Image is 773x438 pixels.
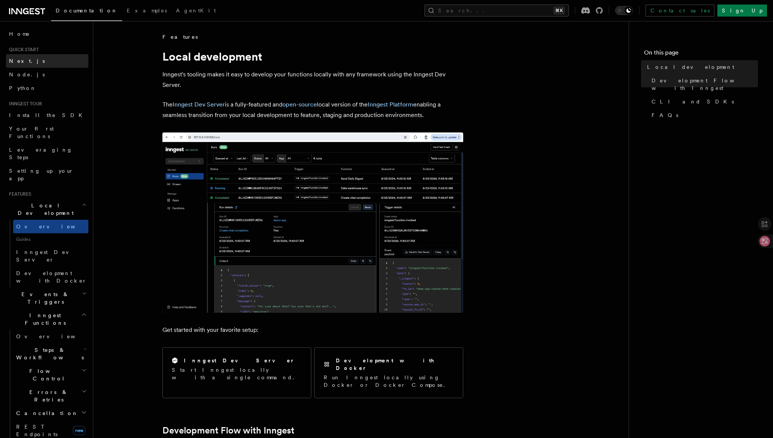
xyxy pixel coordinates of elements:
[9,112,87,118] span: Install the SDK
[652,98,734,105] span: CLI and SDKs
[649,74,758,95] a: Development Flow with Inngest
[13,367,82,382] span: Flow Control
[13,330,88,343] a: Overview
[162,33,198,41] span: Features
[649,95,758,108] a: CLI and SDKs
[13,385,88,406] button: Errors & Retries
[652,111,678,119] span: FAQs
[13,343,88,364] button: Steps & Workflows
[6,108,88,122] a: Install the SDK
[6,287,88,309] button: Events & Triggers
[162,69,463,90] p: Inngest's tooling makes it easy to develop your functions locally with any framework using the In...
[13,233,88,245] span: Guides
[368,101,413,108] a: Inngest Platform
[16,224,94,230] span: Overview
[9,58,45,64] span: Next.js
[184,357,295,364] h2: Inngest Dev Server
[13,406,88,420] button: Cancellation
[13,388,82,403] span: Errors & Retries
[13,346,84,361] span: Steps & Workflows
[9,168,74,181] span: Setting up your app
[6,164,88,185] a: Setting up your app
[6,27,88,41] a: Home
[9,85,36,91] span: Python
[717,5,767,17] a: Sign Up
[6,191,31,197] span: Features
[16,249,80,263] span: Inngest Dev Server
[162,132,463,313] img: The Inngest Dev Server on the Functions page
[162,347,311,398] a: Inngest Dev ServerStart Inngest locally with a single command.
[13,409,78,417] span: Cancellation
[56,8,118,14] span: Documentation
[6,122,88,143] a: Your first Functions
[615,6,633,15] button: Toggle dark mode
[162,425,294,436] a: Development Flow with Inngest
[162,99,463,120] p: The is a fully-featured and local version of the enabling a seamless transition from your local d...
[16,333,94,339] span: Overview
[13,364,88,385] button: Flow Control
[9,147,73,160] span: Leveraging Steps
[171,2,220,20] a: AgentKit
[122,2,171,20] a: Examples
[13,266,88,287] a: Development with Docker
[162,325,463,335] p: Get started with your favorite setup:
[336,357,454,372] h2: Development with Docker
[6,199,88,220] button: Local Development
[127,8,167,14] span: Examples
[172,366,302,381] p: Start Inngest locally with a single command.
[16,270,87,284] span: Development with Docker
[6,312,81,327] span: Inngest Functions
[6,101,42,107] span: Inngest tour
[6,68,88,81] a: Node.js
[51,2,122,21] a: Documentation
[9,126,54,139] span: Your first Functions
[324,374,454,389] p: Run Inngest locally using Docker or Docker Compose.
[9,71,45,78] span: Node.js
[16,424,58,437] span: REST Endpoints
[6,202,82,217] span: Local Development
[6,54,88,68] a: Next.js
[424,5,569,17] button: Search...⌘K
[162,50,463,63] h1: Local development
[176,8,216,14] span: AgentKit
[644,60,758,74] a: Local development
[9,30,30,38] span: Home
[173,101,225,108] a: Inngest Dev Server
[652,77,758,92] span: Development Flow with Inngest
[13,245,88,266] a: Inngest Dev Server
[6,81,88,95] a: Python
[73,426,85,435] span: new
[646,5,714,17] a: Contact sales
[649,108,758,122] a: FAQs
[282,101,317,108] a: open-source
[6,143,88,164] a: Leveraging Steps
[647,63,734,71] span: Local development
[6,309,88,330] button: Inngest Functions
[644,48,758,60] h4: On this page
[6,47,39,53] span: Quick start
[6,290,82,306] span: Events & Triggers
[13,220,88,233] a: Overview
[314,347,463,398] a: Development with DockerRun Inngest locally using Docker or Docker Compose.
[554,7,564,14] kbd: ⌘K
[6,220,88,287] div: Local Development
